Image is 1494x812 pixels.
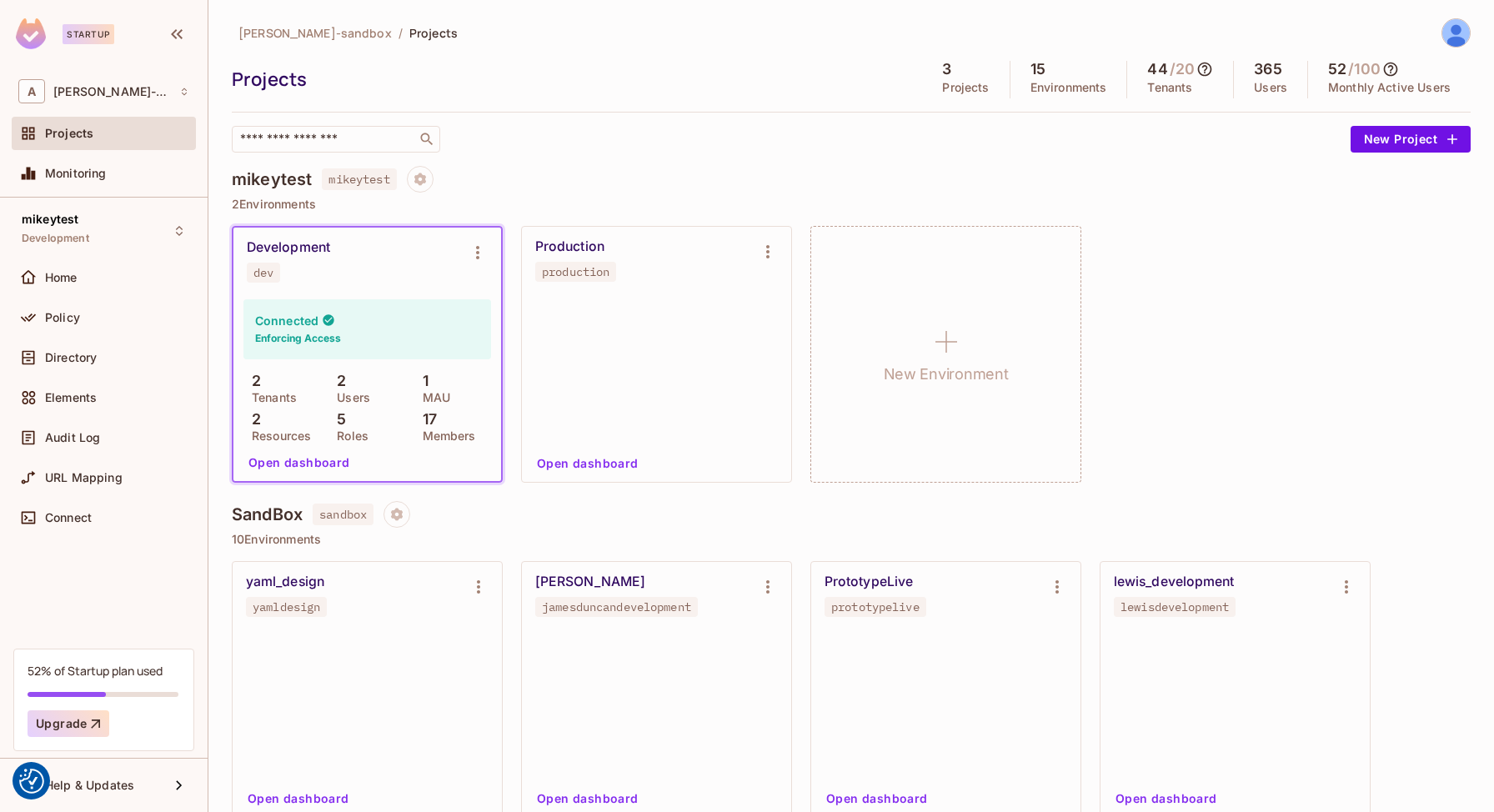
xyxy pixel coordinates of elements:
button: Environment settings [751,235,785,268]
button: Environment settings [1040,570,1074,604]
h5: / 100 [1348,61,1381,78]
span: mikeytest [322,168,396,190]
li: / [399,25,403,41]
p: 2 [328,373,346,389]
h4: mikeytest [232,169,312,189]
img: SReyMgAAAABJRU5ErkJggg== [16,18,46,49]
p: 1 [414,373,429,389]
span: Workspace: alex-trustflight-sandbox [53,85,171,98]
button: Consent Preferences [19,769,44,794]
p: MAU [414,391,450,404]
div: Production [535,238,604,255]
button: Environment settings [1330,570,1363,604]
h5: 52 [1328,61,1346,78]
span: Audit Log [45,431,100,444]
p: Users [1254,81,1287,94]
p: 10 Environments [232,533,1471,546]
h5: 3 [942,61,951,78]
button: Open dashboard [820,785,935,812]
div: lewisdevelopment [1120,600,1229,614]
div: [PERSON_NAME] [535,574,645,590]
button: Upgrade [28,710,109,737]
div: PrototypeLive [825,574,913,590]
div: yamldesign [253,600,320,614]
span: Directory [45,351,97,364]
img: Mikey Forbes [1442,19,1470,47]
span: Project settings [384,509,410,525]
button: Open dashboard [242,449,357,476]
p: Resources [243,429,311,443]
p: 2 Environments [232,198,1471,211]
span: [PERSON_NAME]-sandbox [238,25,392,41]
span: Connect [45,511,92,524]
span: Monitoring [45,167,107,180]
div: jamesduncandevelopment [542,600,691,614]
span: Help & Updates [45,779,134,792]
div: production [542,265,609,278]
div: Startup [63,24,114,44]
button: New Project [1351,126,1471,153]
span: Home [45,271,78,284]
p: Users [328,391,370,404]
span: Project settings [407,174,434,190]
p: Monthly Active Users [1328,81,1451,94]
h5: 365 [1254,61,1281,78]
div: 52% of Startup plan used [28,663,163,679]
span: mikeytest [22,213,78,226]
span: A [18,79,45,103]
div: dev [253,266,273,279]
div: prototypelive [831,600,920,614]
p: 17 [414,411,437,428]
span: Elements [45,391,97,404]
button: Open dashboard [1109,785,1224,812]
div: yaml_design [246,574,324,590]
p: Tenants [1147,81,1192,94]
h6: Enforcing Access [255,331,341,346]
p: Environments [1030,81,1107,94]
p: Projects [942,81,989,94]
button: Open dashboard [241,785,356,812]
span: Projects [409,25,458,41]
button: Open dashboard [530,785,645,812]
button: Environment settings [461,236,494,269]
span: Policy [45,311,80,324]
img: Revisit consent button [19,769,44,794]
h5: / 20 [1170,61,1195,78]
span: Development [22,232,89,245]
p: Members [414,429,476,443]
div: Projects [232,67,914,92]
div: lewis_development [1114,574,1234,590]
div: Development [247,239,330,256]
p: 2 [243,411,261,428]
p: Roles [328,429,368,443]
h5: 15 [1030,61,1045,78]
p: Tenants [243,391,297,404]
h1: New Environment [884,362,1009,387]
span: sandbox [313,504,373,525]
p: 5 [328,411,346,428]
span: Projects [45,127,93,140]
p: 2 [243,373,261,389]
button: Environment settings [751,570,785,604]
h5: 44 [1147,61,1167,78]
button: Environment settings [462,570,495,604]
h4: SandBox [232,504,303,524]
span: URL Mapping [45,471,123,484]
h4: Connected [255,313,318,328]
button: Open dashboard [530,450,645,477]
